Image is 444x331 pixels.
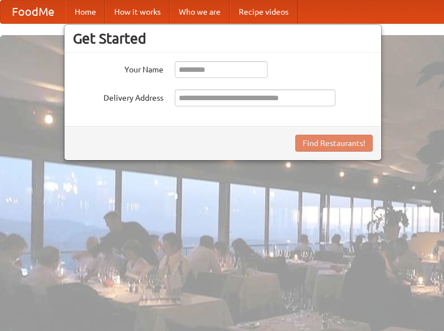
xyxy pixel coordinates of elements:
[1,1,66,23] a: FoodMe
[73,30,373,47] h3: Get Started
[230,1,298,23] a: Recipe videos
[295,135,373,152] button: Find Restaurants!
[73,61,163,75] label: Your Name
[66,1,105,23] a: Home
[73,89,163,104] label: Delivery Address
[105,1,170,23] a: How it works
[170,1,230,23] a: Who we are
